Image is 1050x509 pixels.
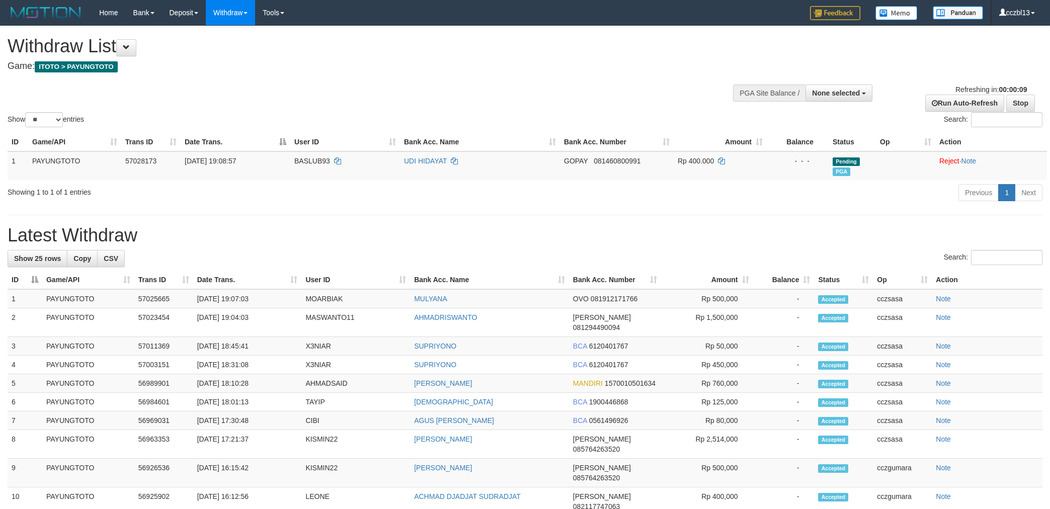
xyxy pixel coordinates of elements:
[134,289,193,308] td: 57025665
[8,411,42,430] td: 7
[833,157,860,166] span: Pending
[936,464,951,472] a: Note
[999,86,1027,94] strong: 00:00:09
[42,289,134,308] td: PAYUNGTOTO
[8,151,28,180] td: 1
[661,308,753,337] td: Rp 1,500,000
[134,430,193,459] td: 56963353
[564,157,588,165] span: GOPAY
[936,435,951,443] a: Note
[8,337,42,356] td: 3
[998,184,1015,201] a: 1
[818,380,848,388] span: Accepted
[28,133,121,151] th: Game/API: activate to sort column ascending
[42,374,134,393] td: PAYUNGTOTO
[28,151,121,180] td: PAYUNGTOTO
[573,435,631,443] span: [PERSON_NAME]
[661,356,753,374] td: Rp 450,000
[771,156,825,166] div: - - -
[589,416,628,425] span: Copy 0561496926 to clipboard
[8,271,42,289] th: ID: activate to sort column descending
[767,133,829,151] th: Balance
[873,308,932,337] td: cczsasa
[594,157,640,165] span: Copy 081460800991 to clipboard
[414,313,477,321] a: AHMADRISWANTO
[661,430,753,459] td: Rp 2,514,000
[42,337,134,356] td: PAYUNGTOTO
[121,133,181,151] th: Trans ID: activate to sort column ascending
[414,379,472,387] a: [PERSON_NAME]
[674,133,767,151] th: Amount: activate to sort column ascending
[193,459,302,487] td: [DATE] 16:15:42
[193,393,302,411] td: [DATE] 18:01:13
[8,459,42,487] td: 9
[733,84,805,102] div: PGA Site Balance /
[818,398,848,407] span: Accepted
[35,61,118,72] span: ITOTO > PAYUNGTOTO
[661,337,753,356] td: Rp 50,000
[1015,184,1042,201] a: Next
[753,374,815,393] td: -
[753,271,815,289] th: Balance: activate to sort column ascending
[678,157,714,165] span: Rp 400.000
[936,398,951,406] a: Note
[589,342,628,350] span: Copy 6120401767 to clipboard
[833,167,850,176] span: Marked by cczsasa
[42,308,134,337] td: PAYUNGTOTO
[876,133,935,151] th: Op: activate to sort column ascending
[661,459,753,487] td: Rp 500,000
[8,61,690,71] h4: Game:
[936,313,951,321] a: Note
[42,411,134,430] td: PAYUNGTOTO
[193,411,302,430] td: [DATE] 17:30:48
[873,393,932,411] td: cczsasa
[14,254,61,263] span: Show 25 rows
[301,356,410,374] td: X3NIAR
[301,374,410,393] td: AHMADSAID
[301,337,410,356] td: X3NIAR
[875,6,918,20] img: Button%20Memo.svg
[301,459,410,487] td: KISMIN22
[873,459,932,487] td: cczgumara
[8,133,28,151] th: ID
[414,398,493,406] a: [DEMOGRAPHIC_DATA]
[873,356,932,374] td: cczsasa
[193,271,302,289] th: Date Trans.: activate to sort column ascending
[753,393,815,411] td: -
[8,430,42,459] td: 8
[936,361,951,369] a: Note
[971,250,1042,265] input: Search:
[414,416,494,425] a: AGUS [PERSON_NAME]
[818,493,848,501] span: Accepted
[414,435,472,443] a: [PERSON_NAME]
[8,308,42,337] td: 2
[301,430,410,459] td: KISMIN22
[814,271,873,289] th: Status: activate to sort column ascending
[936,295,951,303] a: Note
[753,459,815,487] td: -
[134,393,193,411] td: 56984601
[125,157,156,165] span: 57028173
[404,157,447,165] a: UDI HIDAYAT
[193,430,302,459] td: [DATE] 17:21:37
[936,342,951,350] a: Note
[193,289,302,308] td: [DATE] 19:07:03
[939,157,959,165] a: Reject
[560,133,674,151] th: Bank Acc. Number: activate to sort column ascending
[818,436,848,444] span: Accepted
[573,361,587,369] span: BCA
[8,183,430,197] div: Showing 1 to 1 of 1 entries
[753,289,815,308] td: -
[301,308,410,337] td: MASWANTO11
[42,459,134,487] td: PAYUNGTOTO
[812,89,860,97] span: None selected
[42,356,134,374] td: PAYUNGTOTO
[573,342,587,350] span: BCA
[42,393,134,411] td: PAYUNGTOTO
[8,393,42,411] td: 6
[8,356,42,374] td: 4
[818,343,848,351] span: Accepted
[935,133,1047,151] th: Action
[294,157,330,165] span: BASLUB93
[873,289,932,308] td: cczsasa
